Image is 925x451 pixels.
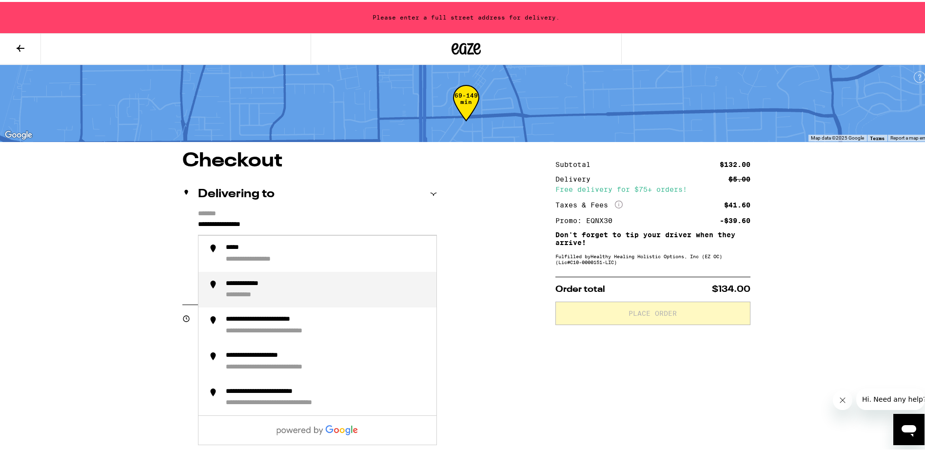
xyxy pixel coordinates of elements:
span: Place Order [629,308,677,315]
p: Don't forget to tip your driver when they arrive! [555,229,750,245]
div: 69-149 min [453,90,479,127]
h1: Checkout [182,149,437,169]
button: Place Order [555,300,750,323]
h2: Delivering to [198,186,275,198]
a: Terms [870,133,885,139]
span: Order total [555,283,605,292]
div: Fulfilled by Healthy Healing Holistic Options, Inc (EZ OC) (Lic# C10-0000151-LIC ) [555,251,750,263]
iframe: Button to launch messaging window [893,412,925,443]
div: Free delivery for $75+ orders! [555,184,750,191]
span: $134.00 [712,283,750,292]
div: $132.00 [720,159,750,166]
div: Delivery [555,174,597,181]
a: Open this area in Google Maps (opens a new window) [2,127,35,140]
div: Taxes & Fees [555,199,623,207]
iframe: Close message [833,389,852,408]
img: Google [2,127,35,140]
div: $5.00 [728,174,750,181]
div: -$39.60 [720,215,750,222]
iframe: Message from company [856,387,925,408]
div: Subtotal [555,159,597,166]
div: Promo: EQNX30 [555,215,619,222]
div: $41.60 [724,200,750,206]
span: Map data ©2025 Google [811,133,864,139]
span: Hi. Need any help? [6,7,70,15]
